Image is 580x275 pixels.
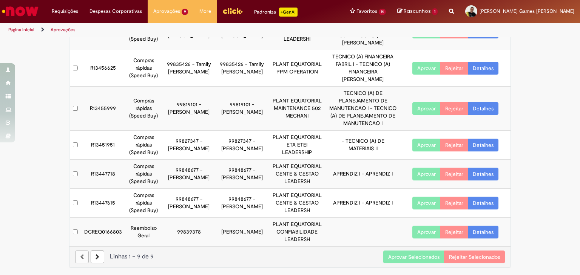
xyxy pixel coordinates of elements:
button: Aprovar [412,168,441,180]
td: 99848677 - [PERSON_NAME] [162,160,216,189]
td: [PERSON_NAME] [215,218,268,246]
td: PLANT EQUATORIAL MAINTENANCE 502 MECHANI [268,87,325,131]
td: 99827347 - [PERSON_NAME] [162,131,216,160]
td: PLANT EQUATORIAL PPM OPERATION [268,50,325,87]
td: Compras rápidas (Speed Buy) [125,189,162,218]
button: Rejeitar [440,197,468,209]
button: Aprovar [412,139,441,151]
td: Reembolso Geral [125,218,162,246]
a: Detalhes [468,62,498,75]
span: Aprovações [153,8,180,15]
td: 99848677 - [PERSON_NAME] [215,160,268,189]
span: Rascunhos [404,8,431,15]
td: 99835426 - Tamily [PERSON_NAME] [162,50,216,87]
button: Rejeitar [440,226,468,238]
a: Detalhes [468,197,498,209]
button: Aprovar [412,102,441,115]
a: Detalhes [468,168,498,180]
td: 99819101 - [PERSON_NAME] [215,87,268,131]
button: Aprovar Selecionados [383,251,444,263]
a: Detalhes [468,102,498,115]
span: [PERSON_NAME] Games [PERSON_NAME] [480,8,574,14]
td: 99835426 - Tamily [PERSON_NAME] [215,50,268,87]
a: Detalhes [468,139,498,151]
button: Rejeitar [440,139,468,151]
td: APRENDIZ I - APRENDIZ I [325,160,400,189]
td: R13451951 [81,131,125,160]
a: Página inicial [8,27,34,33]
span: 14 [379,9,386,15]
td: 99819101 - [PERSON_NAME] [162,87,216,131]
a: Aprovações [51,27,76,33]
button: Rejeitar [440,62,468,75]
a: Rascunhos [397,8,438,15]
td: PLANT EQUATORIAL GENTE & GESTAO LEADERSH [268,189,325,218]
span: Favoritos [356,8,377,15]
button: Rejeitar [440,168,468,180]
span: Despesas Corporativas [89,8,142,15]
button: Rejeitar Selecionados [444,251,505,263]
span: More [199,8,211,15]
div: Linhas 1 − 9 de 9 [75,252,505,261]
td: Compras rápidas (Speed Buy) [125,87,162,131]
td: TECNICO (A) DE PLANEJAMENTO DE MANUTENCAO I - TECNICO (A) DE PLANEJAMENTO DE MANUTENCAO I [325,87,400,131]
td: R13456625 [81,50,125,87]
img: click_logo_yellow_360x200.png [222,5,243,17]
button: Aprovar [412,226,441,238]
td: R13455999 [81,87,125,131]
td: TECNICO (A) FINANCEIRA FABRIL I - TECNICO (A) FINANCEIRA [PERSON_NAME] [325,50,400,87]
td: Compras rápidas (Speed Buy) [125,160,162,189]
td: PLANT EQUATORIAL CONFIABILIDADE LEADERSH [268,218,325,246]
td: Compras rápidas (Speed Buy) [125,50,162,87]
td: 99827347 - [PERSON_NAME] [215,131,268,160]
td: R13447718 [81,160,125,189]
td: DCREQ0166803 [81,218,125,246]
button: Rejeitar [440,102,468,115]
a: Detalhes [468,226,498,238]
td: Compras rápidas (Speed Buy) [125,131,162,160]
ul: Trilhas de página [6,23,381,37]
p: +GenAi [279,8,298,17]
span: 1 [432,8,438,15]
button: Aprovar [412,62,441,75]
td: PLANT EQUATORIAL ETA ETEI LEADERSHIP [268,131,325,160]
span: 9 [182,9,188,15]
td: PLANT EQUATORIAL GENTE & GESTAO LEADERSH [268,160,325,189]
img: ServiceNow [1,4,40,19]
td: APRENDIZ I - APRENDIZ I [325,189,400,218]
td: 99839378 [162,218,216,246]
td: 99848677 - [PERSON_NAME] [215,189,268,218]
td: 99848677 - [PERSON_NAME] [162,189,216,218]
div: Padroniza [254,8,298,17]
button: Aprovar [412,197,441,209]
td: R13447615 [81,189,125,218]
td: - TECNICO (A) DE MATERIAIS II [325,131,400,160]
span: Requisições [52,8,78,15]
